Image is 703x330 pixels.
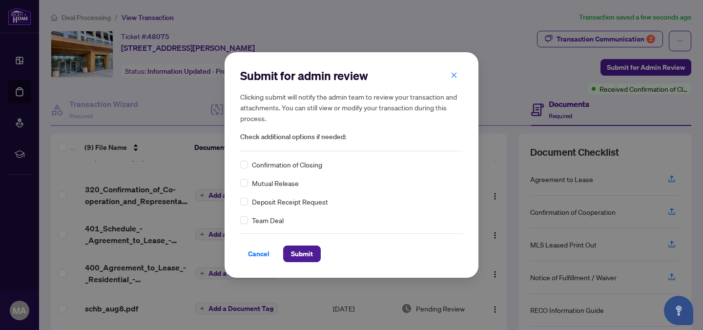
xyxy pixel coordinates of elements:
span: Confirmation of Closing [252,159,322,170]
span: Mutual Release [252,178,299,188]
h2: Submit for admin review [240,68,463,83]
span: Cancel [248,246,269,262]
span: close [451,72,457,79]
span: Deposit Receipt Request [252,196,328,207]
button: Cancel [240,246,277,262]
span: Submit [291,246,313,262]
span: Check additional options if needed: [240,131,463,143]
button: Submit [283,246,321,262]
h5: Clicking submit will notify the admin team to review your transaction and attachments. You can st... [240,91,463,124]
button: Open asap [664,296,693,325]
span: Team Deal [252,215,284,226]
